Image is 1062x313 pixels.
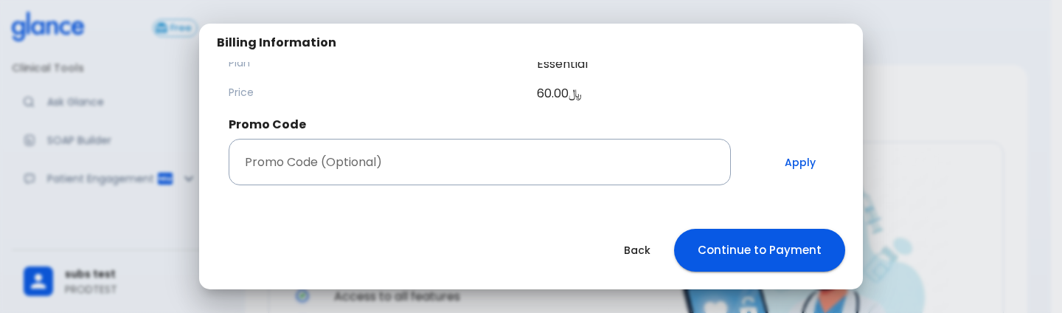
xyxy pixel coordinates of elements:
p: Price [229,85,525,100]
p: 60.00 ﷼ [537,85,833,103]
h6: Promo Code [229,114,833,135]
h2: Billing Information [217,35,336,50]
button: Apply [767,139,833,185]
p: Essential [537,55,833,73]
button: Continue to Payment [674,229,845,272]
button: Back [606,235,668,266]
p: Plan [229,55,525,70]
